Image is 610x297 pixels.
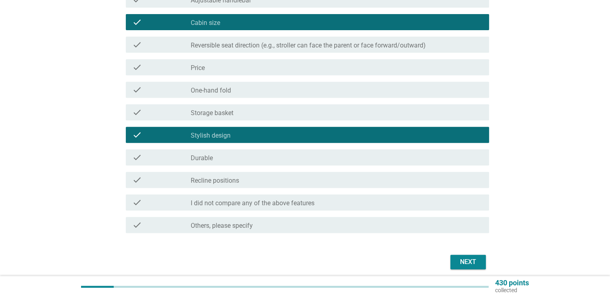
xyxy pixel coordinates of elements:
[450,255,486,269] button: Next
[191,222,253,230] label: Others, please specify
[132,107,142,117] i: check
[132,62,142,72] i: check
[132,40,142,49] i: check
[132,130,142,140] i: check
[191,41,426,49] label: Reversible seat direction (e.g., stroller can face the parent or face forward/outward)
[132,175,142,185] i: check
[191,87,231,95] label: One-hand fold
[132,153,142,162] i: check
[191,199,314,207] label: I did not compare any of the above features
[191,64,205,72] label: Price
[495,287,529,294] p: collected
[457,257,479,267] div: Next
[191,177,239,185] label: Recline positions
[132,198,142,207] i: check
[191,154,213,162] label: Durable
[132,220,142,230] i: check
[132,85,142,95] i: check
[191,109,233,117] label: Storage basket
[132,17,142,27] i: check
[191,19,220,27] label: Cabin size
[191,132,231,140] label: Stylish design
[495,279,529,287] p: 430 points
